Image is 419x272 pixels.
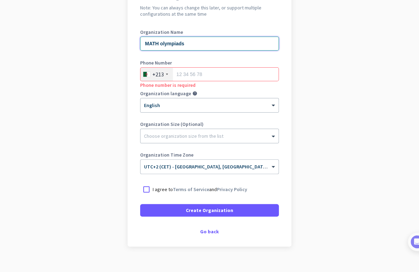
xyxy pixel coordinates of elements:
input: What is the name of your organization? [140,37,279,51]
div: Go back [140,229,279,234]
i: help [192,91,197,96]
label: Organization Size (Optional) [140,122,279,127]
label: Organization language [140,91,191,96]
label: Organization Time Zone [140,152,279,157]
span: Phone number is required [140,82,196,88]
div: +213 [152,71,164,78]
button: Create Organization [140,204,279,217]
a: Privacy Policy [217,186,247,192]
p: I agree to and [153,186,247,193]
span: Create Organization [186,207,233,214]
a: Terms of Service [173,186,209,192]
h2: Note: You can always change this later, or support multiple configurations at the same time [140,5,279,17]
label: Organization Name [140,30,279,35]
label: Phone Number [140,60,279,65]
input: 12 34 56 78 [140,67,279,81]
